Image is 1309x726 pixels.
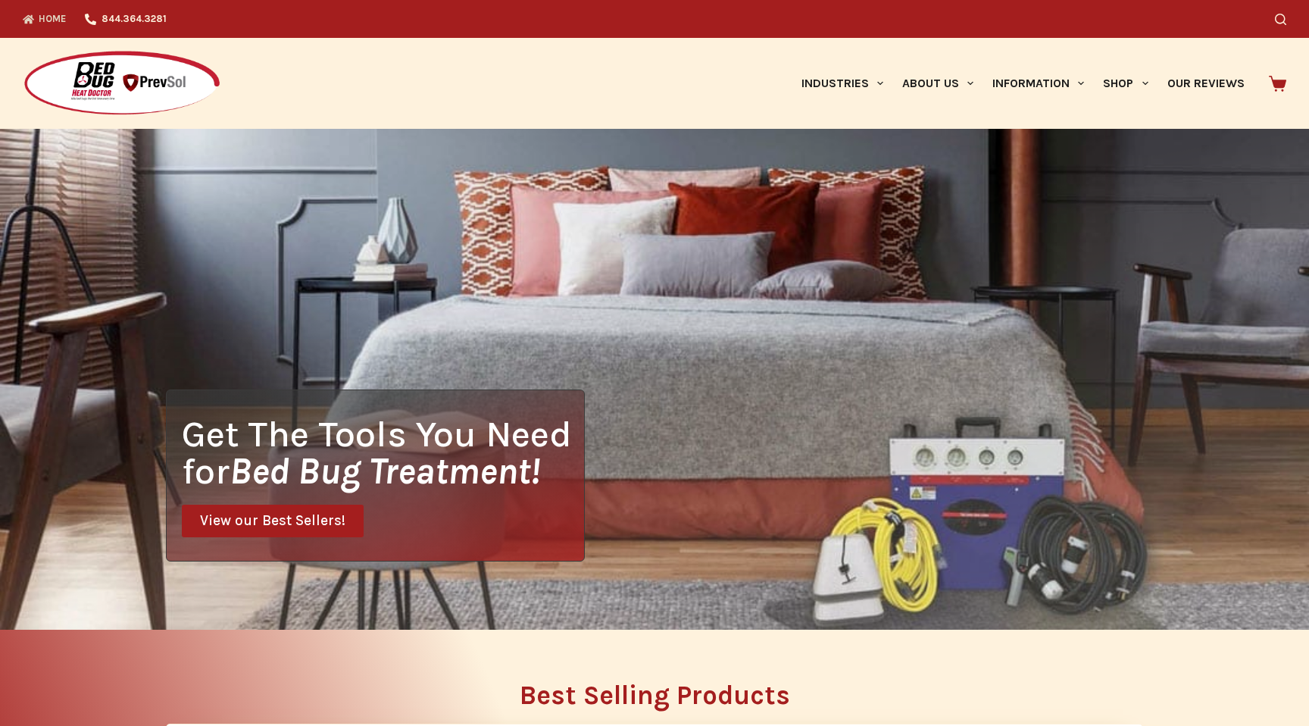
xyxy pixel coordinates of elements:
span: View our Best Sellers! [200,514,345,528]
img: Prevsol/Bed Bug Heat Doctor [23,50,221,117]
a: About Us [892,38,983,129]
i: Bed Bug Treatment! [230,449,540,493]
a: Our Reviews [1157,38,1254,129]
a: View our Best Sellers! [182,505,364,537]
h2: Best Selling Products [166,682,1143,709]
a: Industries [792,38,892,129]
nav: Primary [792,38,1254,129]
h1: Get The Tools You Need for [182,415,584,490]
a: Shop [1094,38,1157,129]
a: Information [983,38,1094,129]
button: Search [1275,14,1286,25]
